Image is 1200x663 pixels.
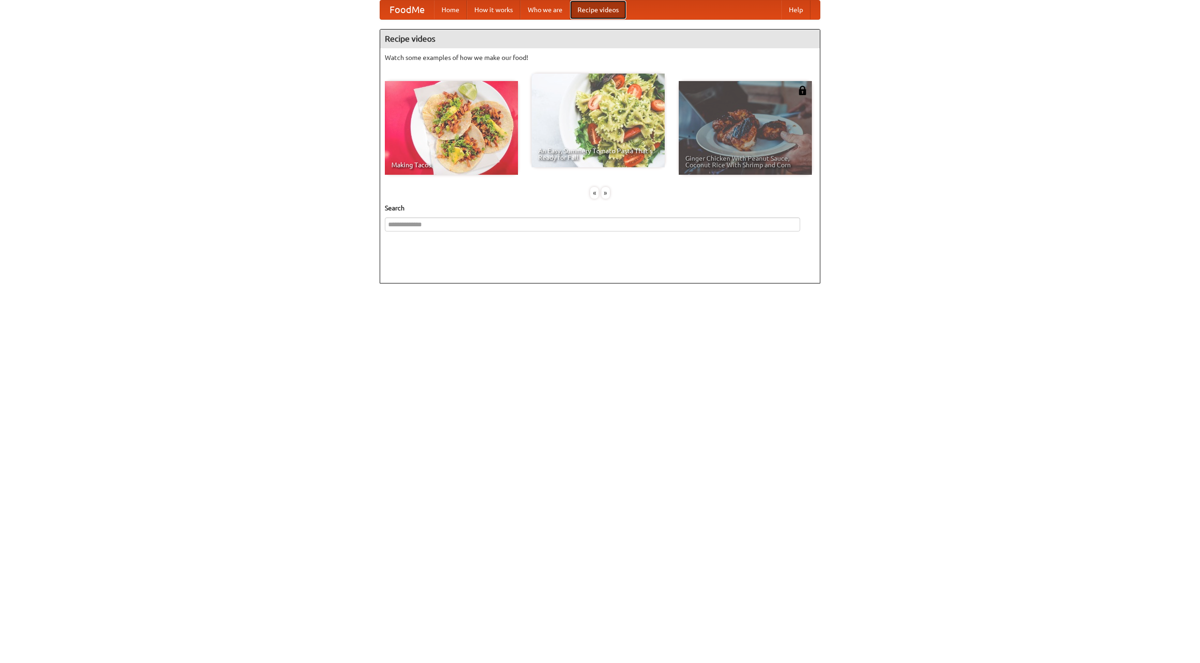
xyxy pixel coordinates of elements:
p: Watch some examples of how we make our food! [385,53,815,62]
h5: Search [385,203,815,213]
a: Making Tacos [385,81,518,175]
a: Recipe videos [570,0,626,19]
a: Who we are [520,0,570,19]
div: » [601,187,610,199]
span: An Easy, Summery Tomato Pasta That's Ready for Fall [538,148,658,161]
span: Making Tacos [391,162,511,168]
h4: Recipe videos [380,30,820,48]
a: Help [781,0,810,19]
a: FoodMe [380,0,434,19]
div: « [590,187,599,199]
a: Home [434,0,467,19]
a: An Easy, Summery Tomato Pasta That's Ready for Fall [532,74,665,167]
a: How it works [467,0,520,19]
img: 483408.png [798,86,807,95]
